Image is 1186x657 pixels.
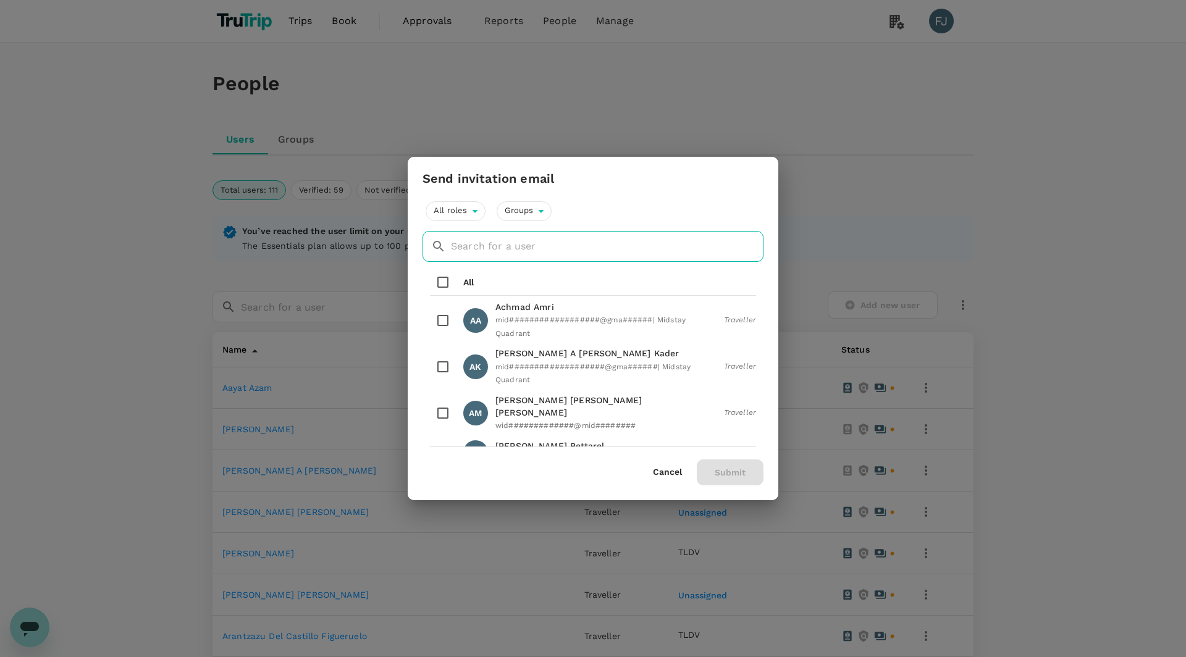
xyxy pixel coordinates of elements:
input: Search for a user [451,231,763,262]
p: [PERSON_NAME] A [PERSON_NAME] Kader [495,347,717,359]
span: wid#############@mid######## [495,421,636,430]
p: [PERSON_NAME] Bettarel [495,440,684,452]
p: All [463,276,474,288]
span: Traveller [724,361,756,373]
span: mid###################@gma###### | Midstay Quadrant [495,362,691,385]
div: Groups [497,201,552,221]
p: AM [469,407,482,419]
p: AK [469,361,481,373]
span: All roles [426,205,472,217]
p: AA [470,314,481,327]
span: Traveller [724,314,756,327]
button: Cancel [653,467,682,477]
span: Groups [497,205,538,217]
p: [PERSON_NAME] [PERSON_NAME] [PERSON_NAME] [495,394,717,419]
div: All roles [426,201,486,221]
span: mid##################@gma###### | Midstay Quadrant [495,316,686,338]
p: Achmad Amri [495,301,717,313]
span: Traveller [724,407,756,419]
h3: Send invitation email [423,172,554,186]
